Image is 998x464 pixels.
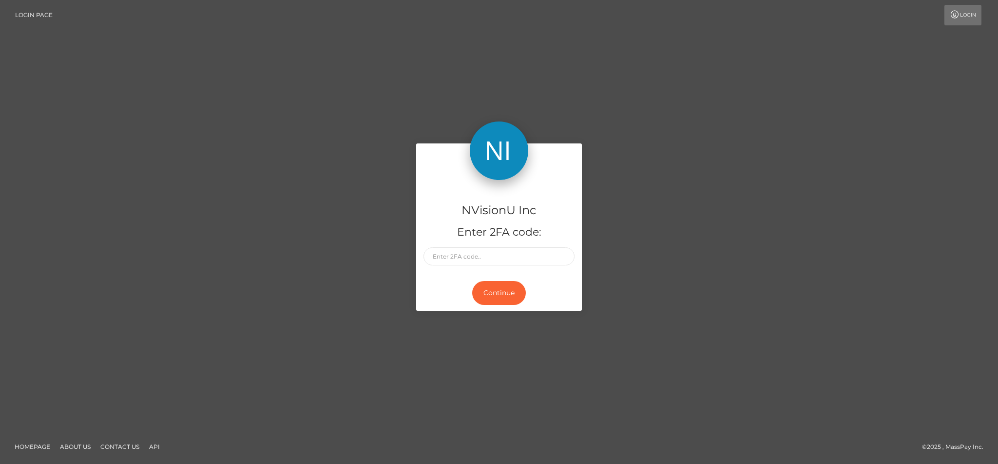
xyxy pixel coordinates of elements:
a: Login [944,5,981,25]
div: © 2025 , MassPay Inc. [922,442,991,452]
a: Login Page [15,5,53,25]
h5: Enter 2FA code: [423,225,575,240]
h4: NVisionU Inc [423,202,575,219]
button: Continue [472,281,526,305]
a: API [145,439,164,454]
input: Enter 2FA code.. [423,247,575,265]
a: About Us [56,439,95,454]
a: Contact Us [96,439,143,454]
img: NVisionU Inc [470,121,528,180]
a: Homepage [11,439,54,454]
